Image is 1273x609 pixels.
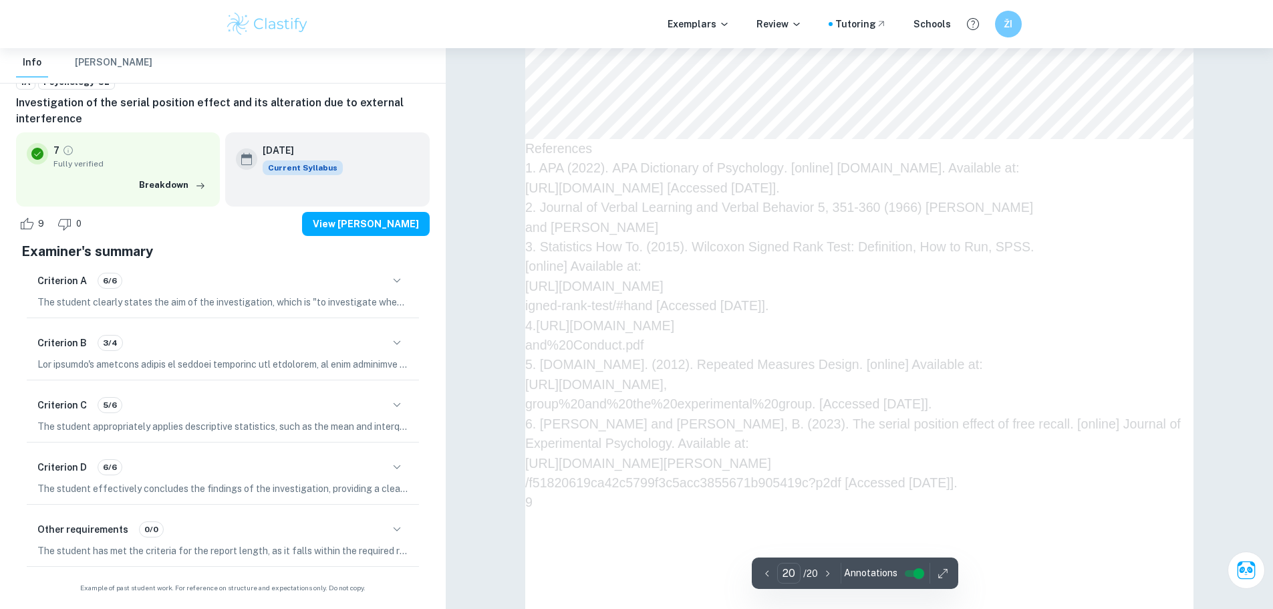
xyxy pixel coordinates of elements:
span: APA Dictionary of Psychology [612,160,784,175]
span: [URL][DOMAIN_NAME] [536,318,674,333]
span: igned-rank-test/#hand [Accessed [DATE]]. [525,298,768,313]
a: Tutoring [835,17,887,31]
p: The student has met the criteria for the report length, as it falls within the required range of ... [37,543,408,558]
h6: Criterion D [37,460,87,475]
a: Schools [913,17,951,31]
button: Info [16,48,48,78]
span: 0/0 [140,523,163,535]
span: [online] Available at: [525,259,642,273]
button: Help and Feedback [962,13,984,35]
span: . [online] [DOMAIN_NAME]. Available at: [784,160,1019,175]
p: Lor ipsumdo's ametcons adipis el seddoei temporinc utl etdolorem, al enim adminimve quisnost exe ... [37,357,408,372]
h6: Criterion A [37,273,87,288]
button: ŽI [995,11,1022,37]
span: [URL][DOMAIN_NAME] [525,279,664,293]
p: The student appropriately applies descriptive statistics, such as the mean and interquartile rang... [37,419,408,434]
span: 4. [525,318,536,333]
span: [URL][DOMAIN_NAME][PERSON_NAME] [525,456,771,471]
span: /f51820619ca42c5799f3c5acc3855671b905419c?p2df [Accessed [DATE]]. [525,475,958,490]
span: [URL][DOMAIN_NAME] [Accessed [DATE]]. [525,180,780,195]
span: 5, 351-360 (1966) [PERSON_NAME] [818,200,1033,215]
span: . [1030,239,1034,254]
span: Journal of Verbal Learning and Verbal Behavior [540,200,815,215]
button: View [PERSON_NAME] [302,212,430,236]
button: Ask Clai [1228,552,1265,589]
span: Example of past student work. For reference on structure and expectations only. Do not copy. [16,583,430,593]
p: 7 [53,143,59,158]
span: 2. [525,200,536,215]
span: 3. Statistics How To. (2015). [525,239,688,254]
h6: ŽI [1000,17,1016,31]
span: References [525,141,592,156]
h6: Investigation of the serial position effect and its alteration due to external interference [16,95,430,127]
span: Annotations [844,566,897,580]
span: The serial position effect of free recall [853,416,1070,431]
span: 5/6 [98,399,122,411]
span: 3/4 [98,337,122,349]
button: Breakdown [136,175,209,195]
span: Wilcoxon Signed Rank Test: Definition, How to Run, SPSS [692,239,1030,254]
span: [URL][DOMAIN_NAME], [525,377,667,392]
div: Like [16,213,51,235]
span: 1. APA (2022). [525,160,609,175]
span: Current Syllabus [263,160,343,175]
h6: Criterion B [37,336,87,350]
span: 9 [31,217,51,231]
span: Repeated Measures Design [697,357,859,372]
p: The student clearly states the aim of the investigation, which is "to investigate whether the SPE... [37,295,408,310]
h5: Examiner's summary [21,241,424,261]
span: 9 [525,495,533,509]
span: 5. [DOMAIN_NAME]. (2012). [525,357,694,372]
h6: Criterion C [37,398,87,412]
span: 0 [69,217,89,231]
span: . [online] Available at: [859,357,983,372]
span: and [PERSON_NAME] [525,220,658,235]
span: . [online] Journal of [1070,416,1181,431]
p: The student effectively concludes the findings of the investigation, providing a clear summary th... [37,481,408,496]
p: Exemplars [668,17,730,31]
h6: [DATE] [263,143,332,158]
span: 6/6 [98,461,122,473]
span: Fully verified [53,158,209,170]
div: This exemplar is based on the current syllabus. Feel free to refer to it for inspiration/ideas wh... [263,160,343,175]
span: 6/6 [98,275,122,287]
img: Clastify logo [225,11,310,37]
span: Experimental Psychology. Available at: [525,436,749,451]
button: [PERSON_NAME] [75,48,152,78]
p: Review [756,17,802,31]
span: and%20Conduct.pdf [525,338,644,352]
p: / 20 [803,566,818,581]
span: 6. [PERSON_NAME] and [PERSON_NAME], B. (2023). [525,416,849,431]
div: Dislike [54,213,89,235]
span: group%20and%20the%20experimental%20group. [Accessed [DATE]]. [525,396,932,411]
h6: Other requirements [37,522,128,537]
a: Grade fully verified [62,144,74,156]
